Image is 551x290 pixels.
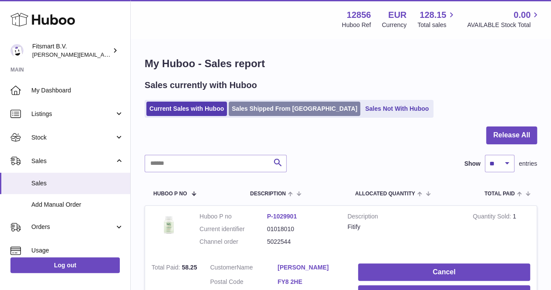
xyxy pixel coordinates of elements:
a: FY8 2HE [277,278,345,286]
button: Release All [486,126,537,144]
strong: Quantity Sold [473,213,513,222]
span: My Dashboard [31,86,124,95]
a: Sales Shipped From [GEOGRAPHIC_DATA] [229,102,360,116]
strong: Total Paid [152,264,182,273]
div: Fitify [348,223,460,231]
dt: Name [210,263,277,274]
label: Show [464,160,480,168]
span: Stock [31,133,115,142]
td: 1 [466,206,537,257]
h2: Sales currently with Huboo [145,79,257,91]
dt: Postal Code [210,278,277,288]
img: jonathan@leaderoo.com [10,44,24,57]
dt: Current identifier [199,225,267,233]
span: Orders [31,223,115,231]
dd: 01018010 [267,225,335,233]
span: Sales [31,179,124,188]
button: Cancel [358,263,530,281]
a: Log out [10,257,120,273]
span: [PERSON_NAME][EMAIL_ADDRESS][DOMAIN_NAME] [32,51,175,58]
dt: Huboo P no [199,212,267,221]
span: 58.25 [182,264,197,271]
strong: Description [348,212,460,223]
span: Description [250,191,286,197]
div: Fitsmart B.V. [32,42,111,59]
span: Total sales [417,21,456,29]
a: P-1029901 [267,213,297,220]
a: Current Sales with Huboo [146,102,227,116]
span: ALLOCATED Quantity [355,191,415,197]
span: Customer [210,264,237,271]
strong: EUR [388,9,406,21]
strong: 12856 [347,9,371,21]
dd: 5022544 [267,238,335,246]
div: Currency [382,21,407,29]
span: AVAILABLE Stock Total [467,21,541,29]
span: Usage [31,246,124,255]
span: entries [519,160,537,168]
span: Sales [31,157,115,165]
a: [PERSON_NAME] [277,263,345,272]
span: 0.00 [514,9,531,21]
a: 0.00 AVAILABLE Stock Total [467,9,541,29]
span: Add Manual Order [31,201,124,209]
h1: My Huboo - Sales report [145,57,537,71]
a: Sales Not With Huboo [362,102,432,116]
img: 128561739542540.png [152,212,186,237]
dt: Channel order [199,238,267,246]
a: 128.15 Total sales [417,9,456,29]
span: Total paid [484,191,515,197]
span: 128.15 [419,9,446,21]
div: Huboo Ref [342,21,371,29]
span: Huboo P no [153,191,187,197]
span: Listings [31,110,115,118]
